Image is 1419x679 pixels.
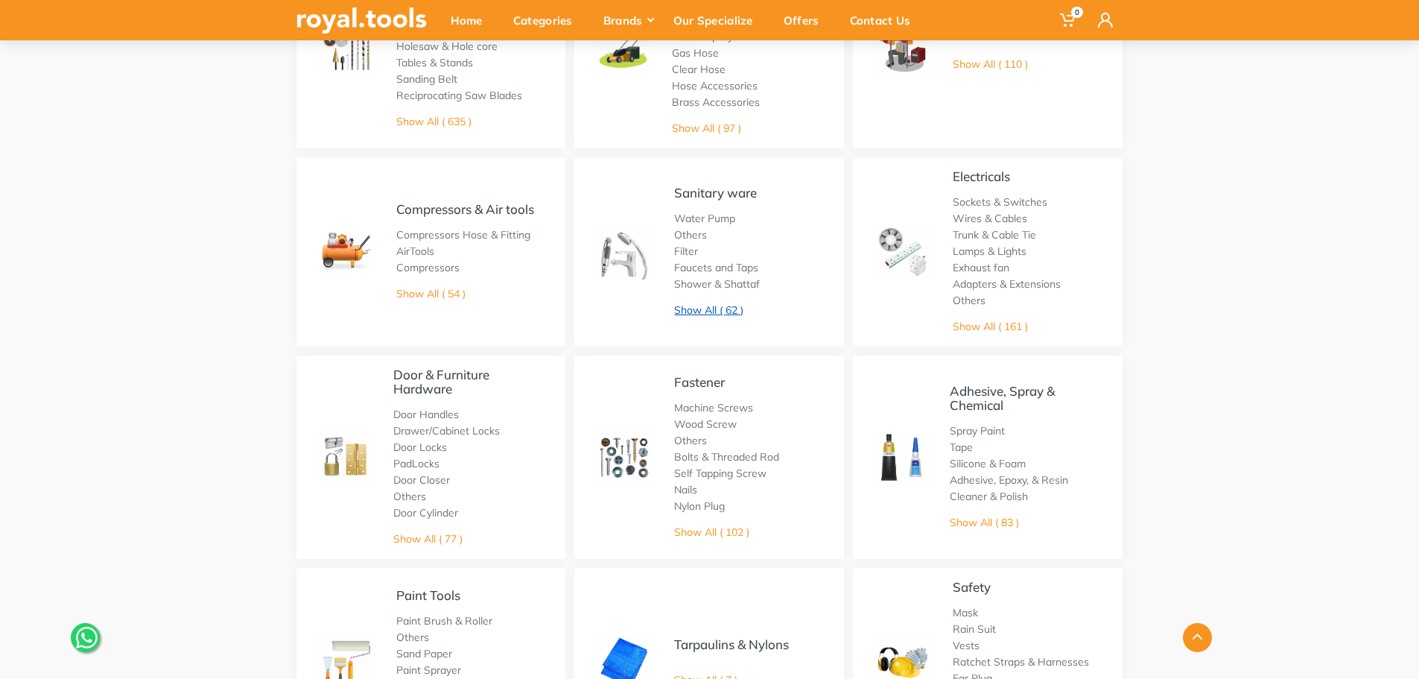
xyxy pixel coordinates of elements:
a: Shower & Shattaf [674,277,760,291]
a: Water Pump [674,212,735,225]
a: Hose Accessories [672,79,758,92]
a: Adapters & Extensions [953,277,1061,291]
a: Show All ( 54 ) [396,287,466,300]
a: Door & Furniture Hardware [393,367,489,397]
div: Our Specialize [663,4,773,36]
a: Self Tapping Screw [674,467,766,480]
a: Paint Sprayer [396,663,461,677]
a: Trunk & Cable Tie [953,228,1036,241]
a: Paint Tools [396,587,460,603]
img: Royal - Adhesive, Spray & Chemical [875,432,927,483]
a: Others [674,434,707,447]
a: Sand Paper [396,647,452,660]
img: Royal - Power Tools Accessories [319,19,374,75]
img: Royal - Door & Furniture Hardware [319,431,371,483]
a: Lamps & Lights [953,244,1026,258]
a: Rain Suit [953,622,996,636]
a: Show All ( 77 ) [393,532,463,546]
a: Clear Hose [672,63,726,76]
a: Exhaust fan [953,261,1009,274]
a: Door Handles [393,408,459,421]
a: Compressors Hose & Fitting [396,228,530,241]
a: Spray Paint [950,424,1005,438]
a: Others [674,228,707,241]
a: Show All ( 102 ) [674,525,749,539]
a: Show All ( 97 ) [672,121,741,135]
a: Door Cylinder [393,506,458,519]
img: Royal - Welding Machine & Tools [875,19,930,75]
a: Show All ( 62 ) [674,303,743,317]
img: royal.tools Logo [296,7,427,34]
a: Sanitary ware [674,185,757,200]
a: Sockets & Switches [953,195,1047,209]
a: Safety [953,579,991,595]
a: Nylon Plug [674,499,725,513]
a: Reciprocating Saw Blades [396,89,522,102]
a: Machine Screws [674,401,753,414]
div: Categories [503,4,593,36]
a: Show All ( 635 ) [396,115,472,128]
a: Electricals [953,168,1010,184]
a: Drawer/Cabinet Locks [393,424,500,438]
div: Home [440,4,503,36]
span: 0 [1071,7,1083,18]
img: Royal - Fastener [597,430,652,485]
a: Sanding Belt [396,72,457,86]
a: Tables & Stands [396,56,473,69]
a: Holesaw & Hole core [396,40,498,53]
a: Compressors [396,261,460,274]
a: Ratchet Straps & Harnesses [953,655,1089,669]
a: Bolts & Threaded Rod [674,450,779,464]
a: Fastener [674,374,725,390]
a: Wires & Cables [953,212,1027,225]
a: Nails [674,483,697,496]
a: Show All ( 110 ) [953,57,1028,71]
a: Door Locks [393,440,447,454]
a: Adhesive, Spray & Chemical [950,383,1055,413]
img: Royal - Garden Tools & Accessories [597,20,649,72]
a: Mask [953,606,978,619]
a: Wood Screw [674,417,737,431]
div: Contact Us [839,4,931,36]
a: Paint Brush & Roller [396,614,492,628]
a: Show All ( 83 ) [950,516,1019,529]
a: Faucets and Taps [674,261,758,274]
a: Adhesive, Epoxy, & Resin [950,473,1068,487]
a: Tape [950,440,973,454]
a: Filter [674,244,698,258]
div: Brands [593,4,663,36]
a: Brass Accessories [672,95,760,109]
a: Silicone & Foam [950,457,1026,470]
a: Compressors & Air tools [396,201,534,217]
img: Royal - Sanitary ware [597,224,652,280]
a: Others [393,490,426,503]
img: Royal - Compressors & Air tools [319,224,374,280]
img: Royal - Electricals [875,224,930,280]
a: Cleaner & Polish [950,490,1028,503]
a: Show All ( 161 ) [953,320,1028,333]
div: Offers [773,4,839,36]
a: AirTools [396,244,434,258]
a: PadLocks [393,457,439,470]
a: Others [953,294,985,307]
a: Door Closer [393,473,450,487]
a: Gas Hose [672,46,719,60]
